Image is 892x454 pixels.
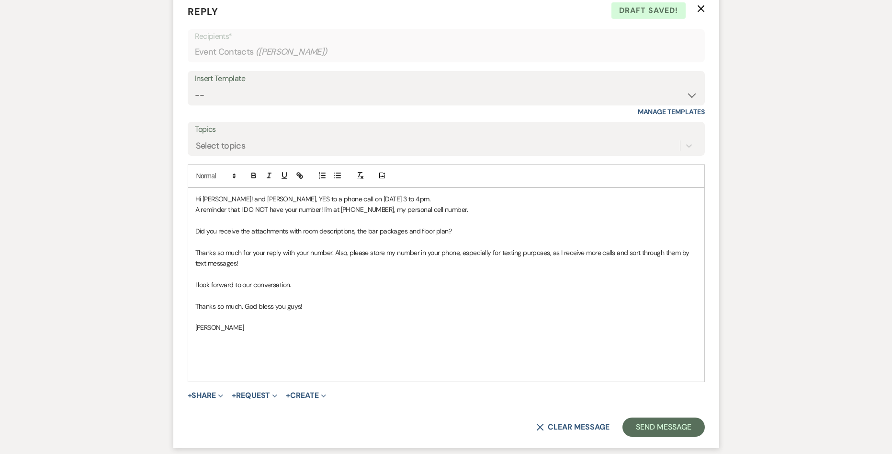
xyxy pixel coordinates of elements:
span: Reply [188,5,218,18]
div: Insert Template [195,72,698,86]
p: Thanks so much. God bless you guys! [195,301,697,312]
p: Thanks so much for your reply with your number. Also, please store my number in your phone, espec... [195,247,697,269]
p: Did you receive the attachments with room descriptions, the bar packages and floor plan? [195,226,697,236]
span: Draft saved! [611,2,686,19]
a: Manage Templates [638,107,705,116]
label: Topics [195,123,698,137]
button: Share [188,392,224,399]
div: Select topics [196,139,246,152]
button: Create [286,392,326,399]
button: Send Message [622,418,704,437]
span: + [188,392,192,399]
span: + [232,392,236,399]
p: A reminder that I DO NOT have your number! I'm at [PHONE_NUMBER], my personal cell number. [195,204,697,215]
p: Recipients* [195,30,698,43]
p: [PERSON_NAME] [195,322,697,333]
p: I look forward to our conversation. [195,279,697,290]
button: Request [232,392,277,399]
span: + [286,392,290,399]
div: Event Contacts [195,43,698,61]
p: Hi [PERSON_NAME]! and [PERSON_NAME], YES to a phone call on [DATE] 3 to 4pm. [195,194,697,204]
button: Clear message [536,423,609,431]
span: ( [PERSON_NAME] ) [256,46,327,58]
